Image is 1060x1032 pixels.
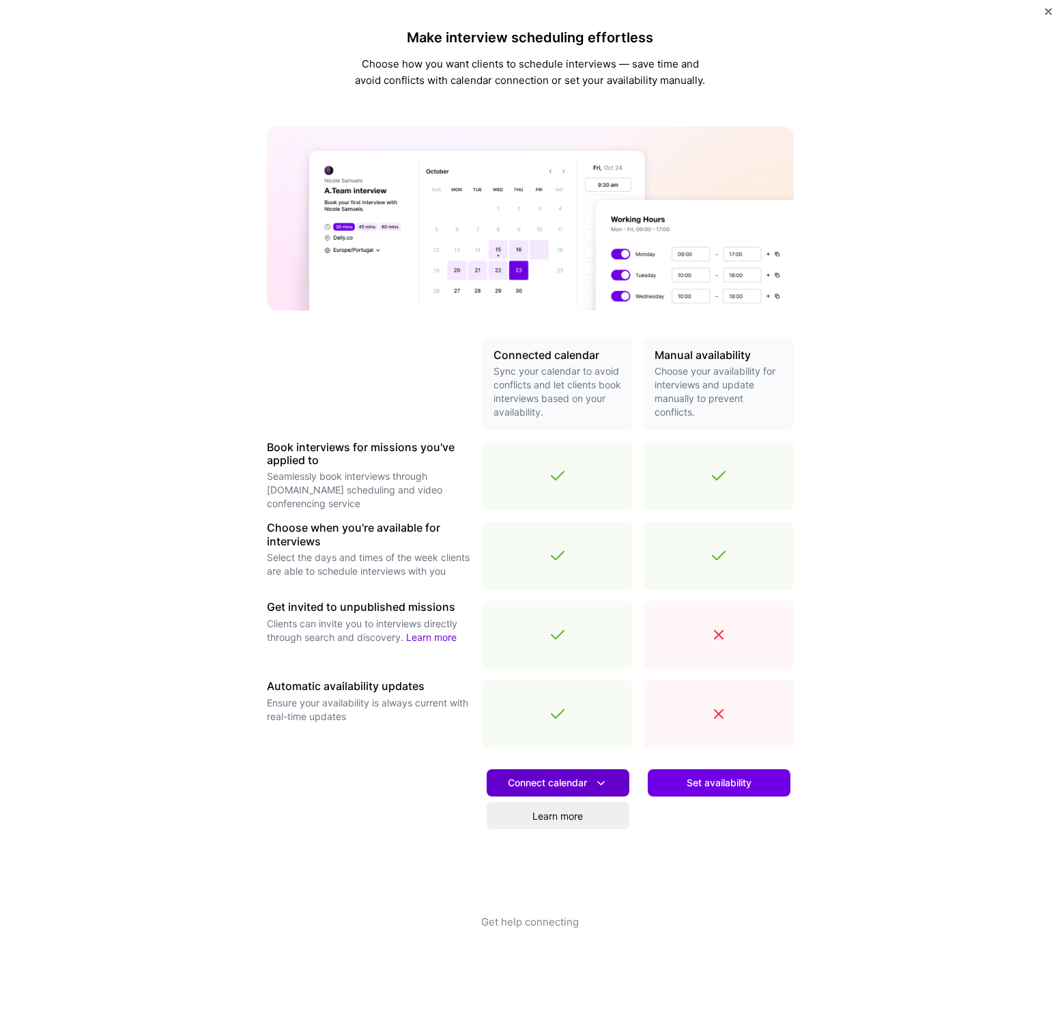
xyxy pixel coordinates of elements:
h3: Connected calendar [493,349,622,362]
h4: Make interview scheduling effortless [353,29,708,46]
p: Select the days and times of the week clients are able to schedule interviews with you [267,551,472,578]
button: Connect calendar [487,769,629,797]
a: Learn more [406,631,457,643]
p: Choose how you want clients to schedule interviews — save time and avoid conflicts with calendar ... [353,56,708,89]
p: Ensure your availability is always current with real-time updates [267,696,472,723]
button: Set availability [648,769,790,797]
a: Learn more [487,802,629,829]
span: Set availability [687,776,751,790]
p: Sync your calendar to avoid conflicts and let clients book interviews based on your availability. [493,364,622,419]
i: icon DownArrowWhite [594,776,608,790]
h3: Automatic availability updates [267,680,472,693]
h3: Choose when you're available for interviews [267,521,472,547]
h3: Book interviews for missions you've applied to [267,441,472,467]
button: Close [1045,8,1052,23]
h3: Manual availability [655,349,783,362]
h3: Get invited to unpublished missions [267,601,472,614]
img: A.Team calendar banner [267,126,794,311]
p: Seamlessly book interviews through [DOMAIN_NAME] scheduling and video conferencing service [267,470,472,511]
p: Choose your availability for interviews and update manually to prevent conflicts. [655,364,783,419]
p: Clients can invite you to interviews directly through search and discovery. [267,617,472,644]
button: Get help connecting [481,915,579,956]
span: Connect calendar [508,776,608,790]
